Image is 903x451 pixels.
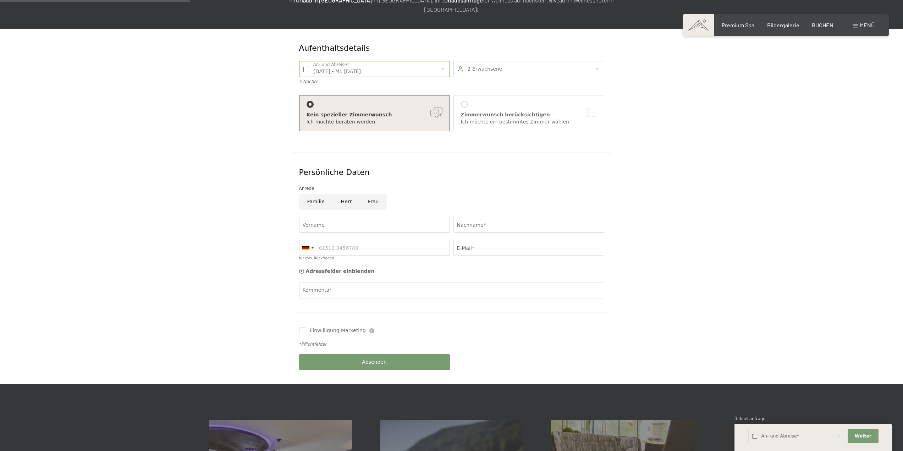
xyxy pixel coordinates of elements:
span: Absenden [362,359,387,366]
div: 5 Nächte [299,79,450,85]
span: Menü [860,22,875,28]
a: BUCHEN [812,22,833,28]
div: Ich möchte ein bestimmtes Zimmer wählen [461,119,597,126]
input: 01512 3456789 [299,240,450,256]
div: Persönliche Daten [299,167,604,178]
span: Einwilligung Marketing [310,327,366,334]
label: für evtl. Rückfragen [299,256,334,260]
span: Schnellanfrage [734,416,765,421]
a: Bildergalerie [767,22,799,28]
div: Ich möchte beraten werden [307,119,442,126]
span: Weiter [855,433,871,439]
div: Germany (Deutschland): +49 [299,240,316,255]
div: *Pflichtfelder [299,341,604,347]
span: Adressfelder einblenden [306,268,375,274]
div: Aufenthaltsdetails [299,43,553,54]
div: Kein spezieller Zimmerwunsch [307,111,442,119]
div: Zimmerwunsch berücksichtigen [461,111,597,119]
a: Premium Spa [722,22,754,28]
button: Absenden [299,354,450,370]
button: Weiter [848,429,878,444]
div: Anrede [299,185,604,192]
